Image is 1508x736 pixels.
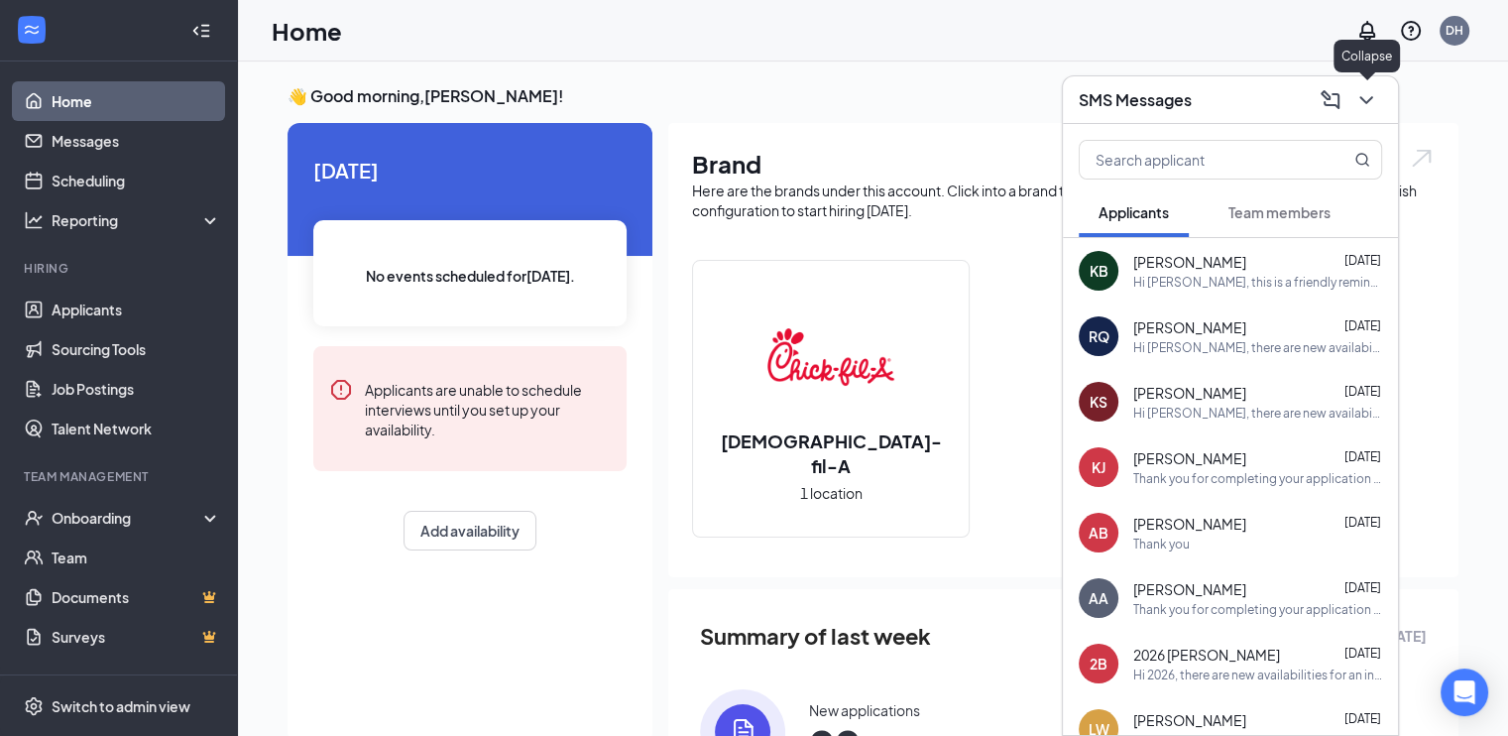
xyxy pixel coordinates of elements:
span: Applicants [1099,203,1169,221]
div: Hi [PERSON_NAME], there are new availabilities for an interview. This is a reminder to schedule y... [1133,405,1382,422]
div: Open Intercom Messenger [1441,669,1488,716]
div: Hiring [24,260,217,277]
svg: Settings [24,696,44,716]
div: Reporting [52,210,222,230]
button: Add availability [404,511,536,551]
div: Onboarding [52,508,204,528]
div: 2B [1090,654,1107,674]
span: [DATE] [1344,515,1381,530]
button: ChevronDown [1350,84,1382,116]
div: Hi [PERSON_NAME], there are new availabilities for an interview. This is a reminder to schedule y... [1133,339,1382,356]
div: Thank you for completing your application for the Front of House Team Member position. We will re... [1133,470,1382,487]
span: [PERSON_NAME] [1133,317,1246,337]
span: No events scheduled for [DATE] . [366,265,575,287]
div: DH [1446,22,1463,39]
svg: WorkstreamLogo [22,20,42,40]
span: [DATE] [1344,449,1381,464]
div: KJ [1092,457,1105,477]
a: Talent Network [52,409,221,448]
span: [PERSON_NAME] [1133,710,1246,730]
div: AB [1089,523,1108,543]
div: Applicants are unable to schedule interviews until you set up your availability. [365,378,611,439]
a: Home [52,81,221,121]
a: Job Postings [52,369,221,409]
svg: UserCheck [24,508,44,528]
span: [DATE] [1344,711,1381,726]
span: [PERSON_NAME] [1133,579,1246,599]
a: Scheduling [52,161,221,200]
span: [DATE] [1344,253,1381,268]
h2: [DEMOGRAPHIC_DATA]-fil-A [693,429,969,478]
span: 2026 [PERSON_NAME] [1133,645,1280,665]
svg: Analysis [24,210,44,230]
span: [DATE] [313,155,627,185]
a: DocumentsCrown [52,577,221,617]
div: KS [1090,392,1107,412]
div: Team Management [24,468,217,485]
img: Chick-fil-A [767,294,894,421]
span: Summary of last week [700,619,931,654]
span: [DATE] [1344,318,1381,333]
a: Messages [52,121,221,161]
a: Team [52,538,221,577]
h3: 👋 Good morning, [PERSON_NAME] ! [288,85,1458,107]
img: open.6027fd2a22e1237b5b06.svg [1409,147,1435,170]
div: RQ [1089,326,1109,346]
a: Sourcing Tools [52,329,221,369]
span: [PERSON_NAME] [1133,252,1246,272]
div: Hi [PERSON_NAME], this is a friendly reminder. Your interview with [DEMOGRAPHIC_DATA]-fil-A for F... [1133,274,1382,291]
h1: Home [272,14,342,48]
span: Team members [1228,203,1331,221]
svg: ComposeMessage [1319,88,1342,112]
span: [DATE] [1344,580,1381,595]
svg: Notifications [1355,19,1379,43]
span: 1 location [800,482,863,504]
div: Here are the brands under this account. Click into a brand to see your locations, managers, job p... [692,181,1435,220]
input: Search applicant [1080,141,1315,179]
span: [DATE] [1344,646,1381,661]
h1: Brand [692,147,1435,181]
span: [PERSON_NAME] [1133,514,1246,534]
span: [PERSON_NAME] [1133,383,1246,403]
div: Thank you for completing your application for the Back of House Team Member position. We will rev... [1133,601,1382,618]
span: [PERSON_NAME] [1133,448,1246,468]
span: [DATE] [1344,384,1381,399]
a: SurveysCrown [52,617,221,657]
svg: Collapse [191,21,211,41]
div: Switch to admin view [52,696,190,716]
svg: ChevronDown [1354,88,1378,112]
div: Collapse [1334,40,1400,72]
div: KB [1090,261,1108,281]
svg: QuestionInfo [1399,19,1423,43]
button: ComposeMessage [1315,84,1346,116]
a: Applicants [52,290,221,329]
svg: MagnifyingGlass [1354,152,1370,168]
div: AA [1089,588,1108,608]
h3: SMS Messages [1079,89,1192,111]
div: Hi 2026, there are new availabilities for an interview. This is a reminder to schedule your inter... [1133,667,1382,683]
div: Thank you [1133,536,1190,552]
div: New applications [809,700,920,720]
svg: Error [329,378,353,402]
